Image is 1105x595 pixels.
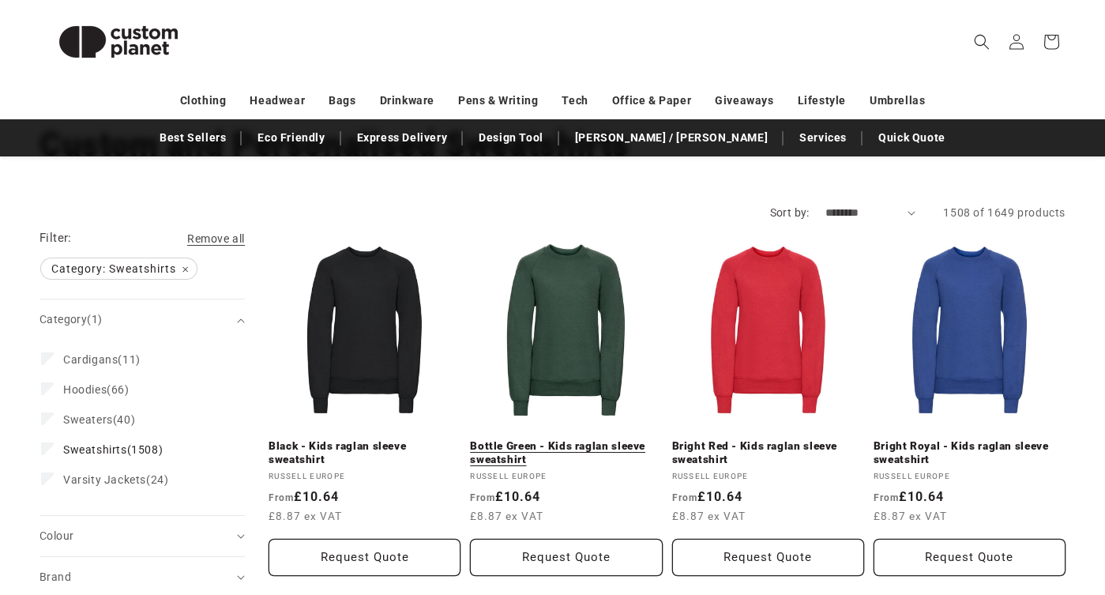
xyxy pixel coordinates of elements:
a: Clothing [180,87,227,115]
a: Lifestyle [798,87,846,115]
a: Black - Kids raglan sleeve sweatshirt [269,439,460,467]
a: Bright Royal - Kids raglan sleeve sweatshirt [874,439,1066,467]
a: [PERSON_NAME] / [PERSON_NAME] [567,124,776,152]
a: Quick Quote [870,124,953,152]
button: Request Quote [269,539,460,576]
span: Category: Sweatshirts [41,258,197,279]
span: Cardigans [63,353,118,366]
a: Tech [562,87,588,115]
span: Hoodies [63,383,107,396]
a: Design Tool [471,124,551,152]
span: Varsity Jackets [63,473,146,486]
a: Best Sellers [152,124,234,152]
span: (40) [63,412,135,427]
h2: Filter: [39,229,72,247]
img: Custom Planet [39,6,197,77]
span: Brand [39,571,71,583]
a: Pens & Writing [458,87,538,115]
summary: Colour (0 selected) [39,516,245,556]
span: Remove all [187,232,245,245]
button: Request Quote [672,539,864,576]
iframe: Chat Widget [1026,519,1105,595]
a: Headwear [250,87,305,115]
a: Giveaways [715,87,773,115]
span: (1508) [63,442,163,457]
a: Express Delivery [349,124,456,152]
button: Request Quote [874,539,1066,576]
span: Sweatshirts [63,443,127,456]
span: Sweaters [63,413,113,426]
a: Bright Red - Kids raglan sleeve sweatshirt [672,439,864,467]
a: Office & Paper [612,87,691,115]
a: Umbrellas [870,87,925,115]
a: Category: Sweatshirts [39,258,198,279]
label: Sort by: [770,206,810,219]
span: 1508 of 1649 products [943,206,1066,219]
summary: Category (1 selected) [39,299,245,340]
span: (11) [63,352,141,367]
summary: Search [964,24,999,59]
span: Category [39,313,102,326]
a: Bags [329,87,355,115]
a: Services [791,124,855,152]
a: Drinkware [380,87,434,115]
span: Colour [39,529,73,542]
a: Remove all [187,229,245,249]
a: Eco Friendly [250,124,333,152]
span: (24) [63,473,168,487]
span: (66) [63,382,130,397]
span: (1) [87,313,102,326]
a: Bottle Green - Kids raglan sleeve sweatshirt [470,439,662,467]
button: Request Quote [470,539,662,576]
